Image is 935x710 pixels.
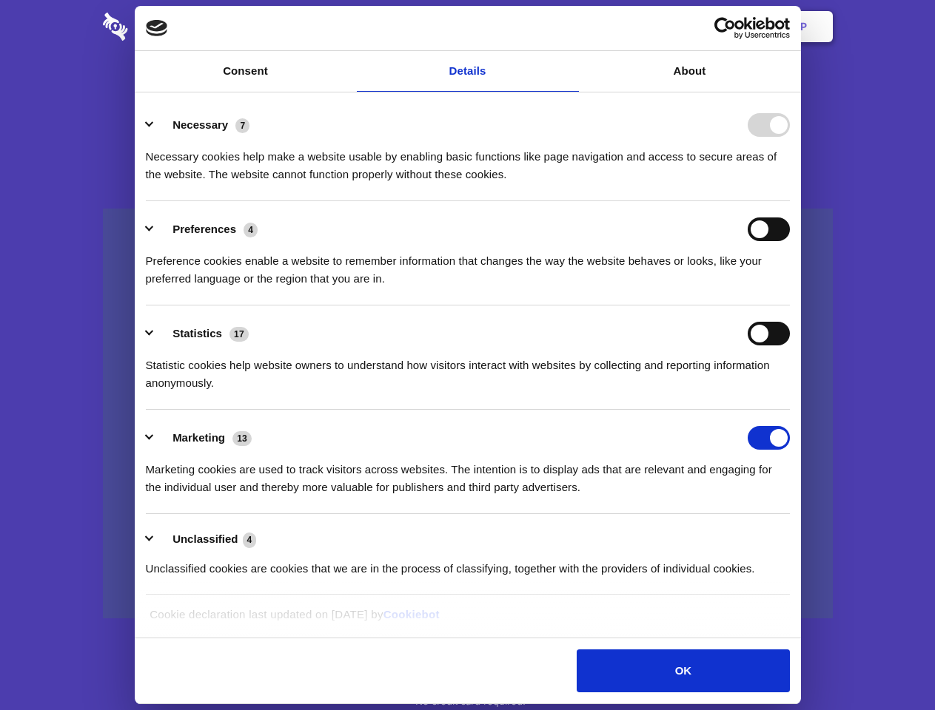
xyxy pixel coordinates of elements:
div: Statistic cookies help website owners to understand how visitors interact with websites by collec... [146,345,790,392]
label: Preferences [172,223,236,235]
div: Marketing cookies are used to track visitors across websites. The intention is to display ads tha... [146,450,790,496]
a: Login [671,4,736,50]
div: Unclassified cookies are cookies that we are in the process of classifying, together with the pro... [146,549,790,578]
a: Contact [600,4,668,50]
label: Statistics [172,327,222,339]
a: About [579,51,801,92]
img: logo [146,20,168,36]
a: Cookiebot [383,608,440,621]
label: Marketing [172,431,225,444]
button: Unclassified (4) [146,530,266,549]
div: Preference cookies enable a website to remember information that changes the way the website beha... [146,241,790,288]
span: 17 [229,327,249,342]
img: logo-wordmark-white-trans-d4663122ce5f474addd5e946df7df03e33cb6a1c49d2221995e7729f52c070b2.svg [103,13,229,41]
a: Wistia video thumbnail [103,209,833,619]
a: Pricing [435,4,499,50]
a: Consent [135,51,357,92]
a: Usercentrics Cookiebot - opens in a new window [660,17,790,39]
iframe: Drift Widget Chat Controller [861,636,917,692]
span: 4 [243,532,257,547]
button: Preferences (4) [146,217,267,241]
button: OK [577,649,789,692]
button: Necessary (7) [146,113,259,137]
div: Necessary cookies help make a website usable by enabling basic functions like page navigation and... [146,137,790,183]
h1: Eliminate Slack Data Loss. [103,67,833,120]
span: 13 [232,431,252,446]
h4: Auto-redaction of sensitive data, encrypted data sharing and self-destructing private chats. Shar... [103,135,833,183]
span: 4 [244,223,258,237]
button: Statistics (17) [146,322,258,345]
label: Necessary [172,118,228,131]
a: Details [357,51,579,92]
div: Cookie declaration last updated on [DATE] by [138,606,797,635]
button: Marketing (13) [146,426,261,450]
span: 7 [235,118,249,133]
